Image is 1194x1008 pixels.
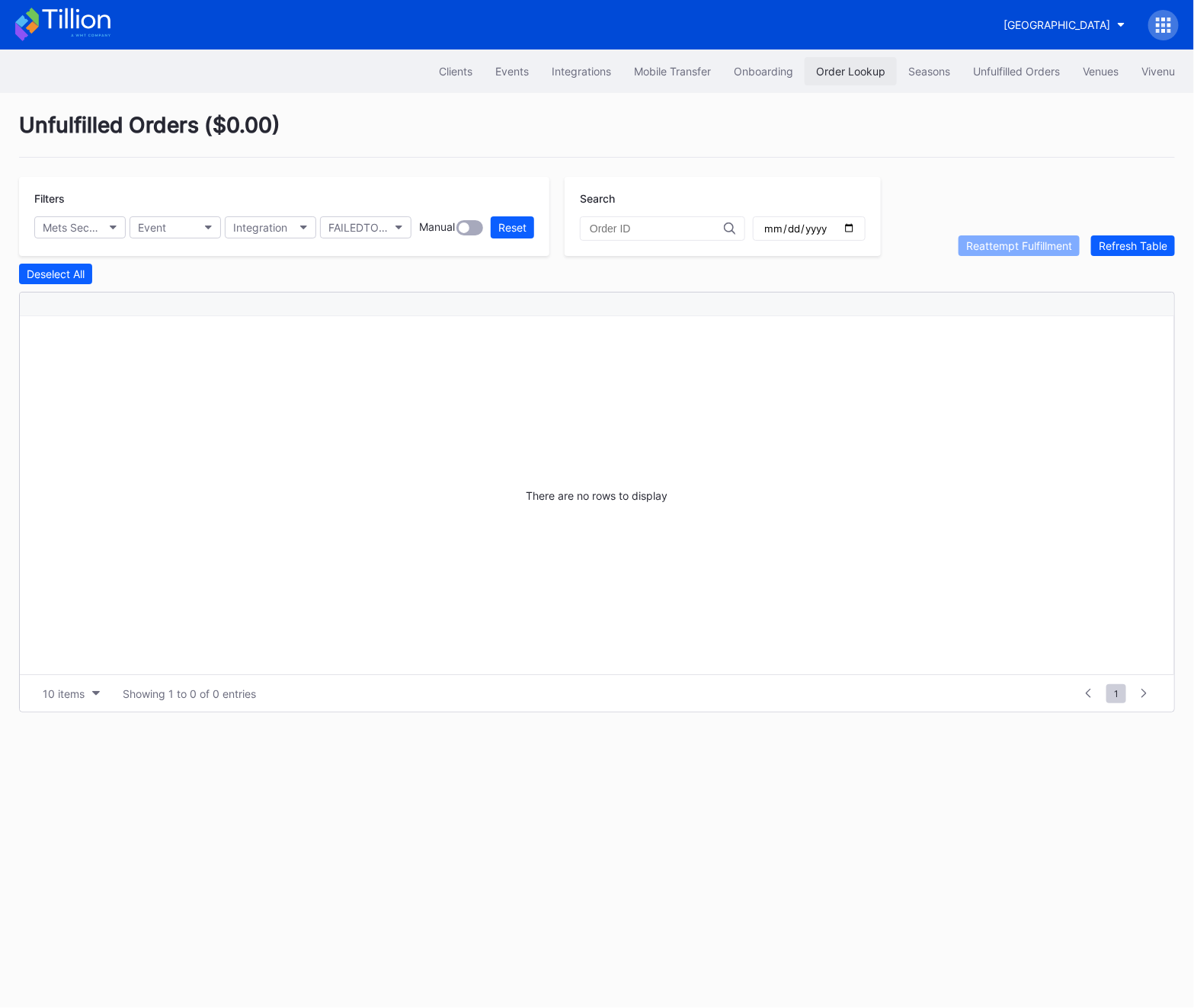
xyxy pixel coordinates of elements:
div: Showing 1 to 0 of 0 entries [123,687,256,700]
div: Order Lookup [816,65,885,78]
div: There are no rows to display [20,316,1174,674]
button: Vivenu [1130,57,1186,85]
div: Reset [498,221,527,234]
div: Refresh Table [1099,239,1167,252]
button: [GEOGRAPHIC_DATA] [992,11,1137,39]
div: Clients [439,65,472,78]
div: Events [495,65,529,78]
button: Order Lookup [805,57,897,85]
button: Integrations [540,57,623,85]
button: Onboarding [722,57,805,85]
button: Deselect All [19,264,92,284]
button: Mets Secondary [34,216,126,238]
div: Event [138,221,166,234]
button: Unfulfilled Orders [962,57,1071,85]
button: Clients [427,57,484,85]
div: Unfulfilled Orders [973,65,1060,78]
button: Refresh Table [1091,235,1175,256]
div: Onboarding [734,65,793,78]
div: 10 items [43,687,85,700]
button: Seasons [897,57,962,85]
div: Reattempt Fulfillment [966,239,1072,252]
input: Order ID [590,222,724,235]
button: Integration [225,216,316,238]
div: Deselect All [27,267,85,280]
button: 10 items [35,683,107,704]
div: Search [580,192,866,205]
button: Event [130,216,221,238]
div: Mobile Transfer [634,65,711,78]
button: Events [484,57,540,85]
div: Seasons [908,65,950,78]
div: [GEOGRAPHIC_DATA] [1004,18,1110,31]
div: Integrations [552,65,611,78]
button: Venues [1071,57,1130,85]
button: FAILEDTOFULFILL [320,216,411,238]
div: FAILEDTOFULFILL [328,221,388,234]
div: Unfulfilled Orders ( $0.00 ) [19,112,1175,158]
button: Reattempt Fulfillment [959,235,1080,256]
div: Manual [419,220,455,235]
div: Vivenu [1141,65,1175,78]
button: Mobile Transfer [623,57,722,85]
div: Venues [1083,65,1119,78]
div: Integration [233,221,287,234]
div: Mets Secondary [43,221,102,234]
div: Filters [34,192,534,205]
span: 1 [1106,684,1126,703]
button: Reset [491,216,534,238]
